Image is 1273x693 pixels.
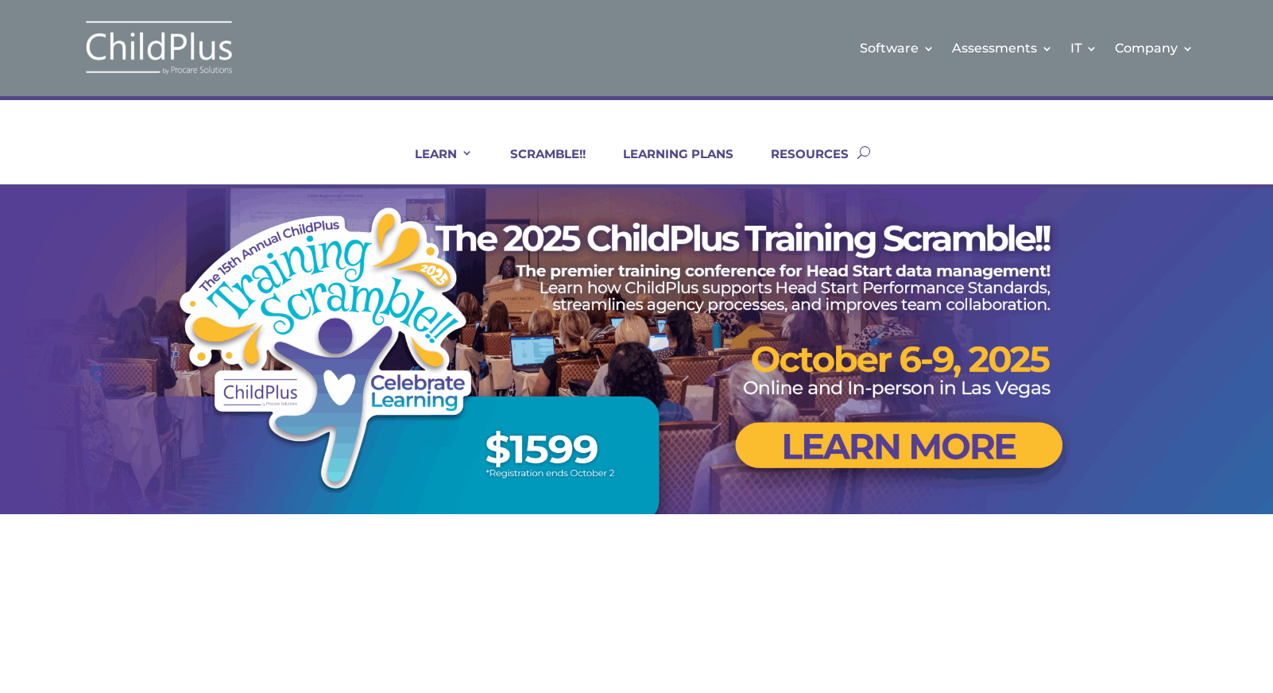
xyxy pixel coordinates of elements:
a: Assessments [952,16,1053,80]
a: Software [860,16,934,80]
a: LEARNING PLANS [603,146,733,184]
a: SCRAMBLE!! [490,146,586,184]
a: RESOURCES [751,146,849,184]
a: LEARN [395,146,473,184]
a: IT [1070,16,1097,80]
a: Company [1115,16,1194,80]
